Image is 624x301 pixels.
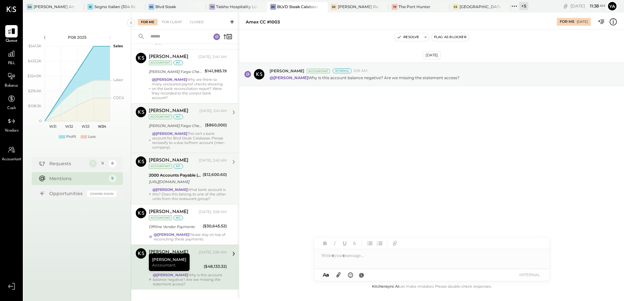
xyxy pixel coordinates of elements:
[149,157,188,164] div: [PERSON_NAME]
[155,4,176,9] div: Blvd Steak
[333,68,352,73] div: Internal
[173,164,183,169] div: int
[66,134,76,139] div: Profit
[203,223,227,229] div: ($30,645.52)
[154,232,189,237] strong: @[PERSON_NAME]
[113,78,123,82] text: Labor
[49,175,105,182] div: Mentions
[149,253,190,271] div: [PERSON_NAME]
[109,160,117,167] div: 8
[270,75,308,80] strong: @[PERSON_NAME]
[0,93,23,111] a: Cash
[203,171,227,178] div: ($12,600.60)
[5,83,18,89] span: Balance
[28,44,41,48] text: $541.5K
[94,4,135,9] div: Sogno Italian (304 Restaurant)
[153,273,227,286] div: Why is this account balance negative? Are we missing the statement access?
[398,4,430,9] div: The Port Hunter
[65,124,73,129] text: W32
[270,75,460,80] p: Why is this account balance negative? Are we missing the statement access?
[99,160,107,167] div: 9
[149,249,188,256] div: [PERSON_NAME]
[149,172,201,179] div: 2000 Accounts Payable (A/P)
[0,144,23,163] a: Accountant
[27,4,33,10] div: GA
[88,134,96,139] div: Loss
[8,61,15,66] span: P&L
[340,239,349,248] button: Underline
[173,114,183,119] div: int
[0,25,23,44] a: Queue
[152,131,227,150] div: This isn't a bank account for Blvd Steak Calabasas. Please reclassify to a due to/from account (i...
[199,250,227,255] div: [DATE], 3:59 AM
[366,239,374,248] button: Unordered List
[199,108,227,114] div: [DATE], 3:41 AM
[394,33,422,41] button: Resolve
[149,215,172,220] div: Accountant
[27,74,41,78] text: $324.9K
[199,209,227,215] div: [DATE], 3:58 AM
[149,164,172,169] div: Accountant
[113,44,123,48] text: Sales
[187,19,207,25] div: Closed
[519,2,528,10] div: + 5
[453,4,459,10] div: CS
[149,108,188,114] div: [PERSON_NAME]
[0,70,23,89] a: Balance
[5,128,19,134] span: Vendors
[87,191,117,197] div: Coming Soon
[359,272,364,278] span: @
[2,157,22,163] span: Accountant
[326,272,329,278] span: a
[98,124,106,129] text: W34
[173,215,183,220] div: int
[28,89,41,93] text: $216.6K
[149,68,203,75] div: [PERSON_NAME] Fargo Checking #3123
[50,35,105,40] div: P08 2025
[270,4,276,10] div: BS
[246,19,280,25] div: Amex CC #1003
[560,19,574,24] div: For Me
[375,239,384,248] button: Ordered List
[577,20,588,24] div: [DATE]
[570,3,605,9] div: [DATE]
[204,263,227,270] div: ($48,133.32)
[154,232,227,241] div: Please stay on top of reconciling these payments.
[49,124,56,129] text: W31
[152,262,176,268] span: Accountant
[338,4,379,9] div: [PERSON_NAME] Restaurant & Deli
[49,190,84,197] div: Opportunities
[270,68,304,74] span: [PERSON_NAME]
[34,4,74,9] div: [PERSON_NAME] Arso
[216,4,257,9] div: Taisho Hospitality LLC
[357,271,366,279] button: @
[6,38,18,44] span: Queue
[149,122,203,129] div: [PERSON_NAME] Fargo Checking #0781
[392,4,398,10] div: TP
[148,4,154,10] div: BS
[0,115,23,134] a: Vendors
[39,119,41,123] text: 0
[28,59,41,63] text: $433.2K
[331,239,339,248] button: Italic
[7,106,16,111] span: Cash
[0,48,23,66] a: P&L
[49,160,86,167] div: Requests
[149,60,172,65] div: Accountant
[87,4,93,10] div: SI
[460,4,500,9] div: [GEOGRAPHIC_DATA][PERSON_NAME]
[321,239,329,248] button: Bold
[138,19,158,25] div: For Me
[113,95,124,100] text: COGS
[173,60,183,65] div: int
[109,175,117,182] div: 9
[205,68,227,74] div: $141,985.19
[82,124,89,129] text: W33
[152,77,187,82] strong: @[PERSON_NAME]
[149,223,201,230] div: Offiline Vendor Payments
[159,19,185,25] div: For Client
[353,68,367,74] span: 3:59 AM
[152,131,187,136] strong: @[PERSON_NAME]
[198,54,227,60] div: [DATE], 3:40 AM
[607,1,617,11] button: Ya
